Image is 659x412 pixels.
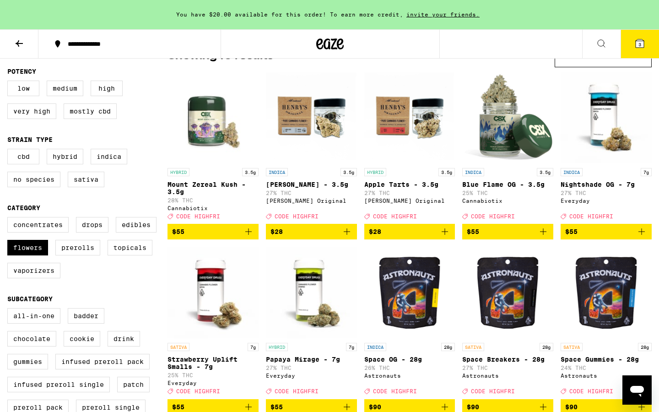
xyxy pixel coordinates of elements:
p: Mount Zereal Kush - 3.5g [167,181,259,195]
label: Indica [91,149,127,164]
span: CODE HIGHFRI [373,389,417,395]
p: 27% THC [561,190,652,196]
span: CODE HIGHFRI [275,213,319,219]
img: Henry's Original - King Louis XIII - 3.5g [266,72,357,163]
button: Add to bag [266,224,357,239]
a: Open page for Space OG - 28g from Astronauts [364,247,455,399]
p: 25% THC [462,190,553,196]
div: Astronauts [462,373,553,379]
span: $28 [270,228,283,235]
p: 28% THC [167,197,259,203]
label: Drink [108,331,140,347]
p: 27% THC [364,190,455,196]
span: $90 [565,403,578,411]
p: SATIVA [561,343,583,351]
p: 7g [346,343,357,351]
span: $55 [467,228,479,235]
p: Papaya Mirage - 7g [266,356,357,363]
span: $90 [467,403,479,411]
label: Sativa [68,172,104,187]
p: 28g [441,343,455,351]
label: Patch [117,377,150,392]
button: 3 [621,30,659,58]
img: Astronauts - Space Breakers - 28g [462,247,553,338]
label: Medium [47,81,83,96]
p: 26% THC [364,365,455,371]
div: Everyday [561,198,652,204]
a: Open page for Space Gummies - 28g from Astronauts [561,247,652,399]
img: Astronauts - Space Gummies - 28g [561,247,652,338]
img: Cannabiotix - Mount Zereal Kush - 3.5g [167,72,259,163]
p: HYBRID [266,343,288,351]
button: Add to bag [462,224,553,239]
span: $90 [369,403,381,411]
label: Edibles [116,217,157,233]
label: Drops [76,217,108,233]
label: Topicals [108,240,152,255]
button: Add to bag [561,224,652,239]
span: You have $20.00 available for this order! To earn more credit, [176,11,403,17]
img: Henry's Original - Apple Tarts - 3.5g [364,72,455,163]
legend: Category [7,204,40,211]
label: Chocolate [7,331,56,347]
span: CODE HIGHFRI [373,213,417,219]
p: INDICA [561,168,583,176]
span: CODE HIGHFRI [569,213,613,219]
button: Add to bag [364,224,455,239]
div: Astronauts [364,373,455,379]
label: Flowers [7,240,48,255]
p: INDICA [364,343,386,351]
img: Everyday - Strawberry Uplift Smalls - 7g [167,247,259,338]
span: $55 [172,403,184,411]
p: 27% THC [266,365,357,371]
p: HYBRID [167,168,189,176]
span: $55 [172,228,184,235]
span: $55 [565,228,578,235]
img: Cannabiotix - Blue Flame OG - 3.5g [462,72,553,163]
a: Open page for King Louis XIII - 3.5g from Henry's Original [266,72,357,224]
p: Strawberry Uplift Smalls - 7g [167,356,259,370]
p: Blue Flame OG - 3.5g [462,181,553,188]
legend: Subcategory [7,295,53,303]
span: $28 [369,228,381,235]
label: No Species [7,172,60,187]
p: INDICA [266,168,288,176]
legend: Potency [7,68,36,75]
iframe: Button to launch messaging window, conversation in progress [622,375,652,405]
span: invite your friends. [403,11,483,17]
div: Everyday [266,373,357,379]
p: 3.5g [242,168,259,176]
span: CODE HIGHFRI [569,389,613,395]
button: Add to bag [167,224,259,239]
p: 3.5g [438,168,455,176]
img: Everyday - Nightshade OG - 7g [561,72,652,163]
span: $55 [270,403,283,411]
label: Mostly CBD [64,103,117,119]
label: Very High [7,103,56,119]
div: [PERSON_NAME] Original [364,198,455,204]
p: 7g [248,343,259,351]
label: All-In-One [7,308,60,324]
label: Hybrid [47,149,83,164]
label: Concentrates [7,217,69,233]
p: 24% THC [561,365,652,371]
span: CODE HIGHFRI [471,213,515,219]
label: Prerolls [55,240,100,255]
label: Infused Preroll Single [7,377,110,392]
div: Cannabiotix [167,205,259,211]
p: 28g [540,343,553,351]
p: 25% THC [167,372,259,378]
span: CODE HIGHFRI [176,213,220,219]
p: Apple Tarts - 3.5g [364,181,455,188]
span: CODE HIGHFRI [176,389,220,395]
label: Gummies [7,354,48,369]
img: Astronauts - Space OG - 28g [364,247,455,338]
label: Infused Preroll Pack [55,354,150,369]
p: INDICA [462,168,484,176]
p: SATIVA [462,343,484,351]
label: Badder [68,308,104,324]
p: 27% THC [462,365,553,371]
p: Space OG - 28g [364,356,455,363]
p: 3.5g [340,168,357,176]
p: 27% THC [266,190,357,196]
